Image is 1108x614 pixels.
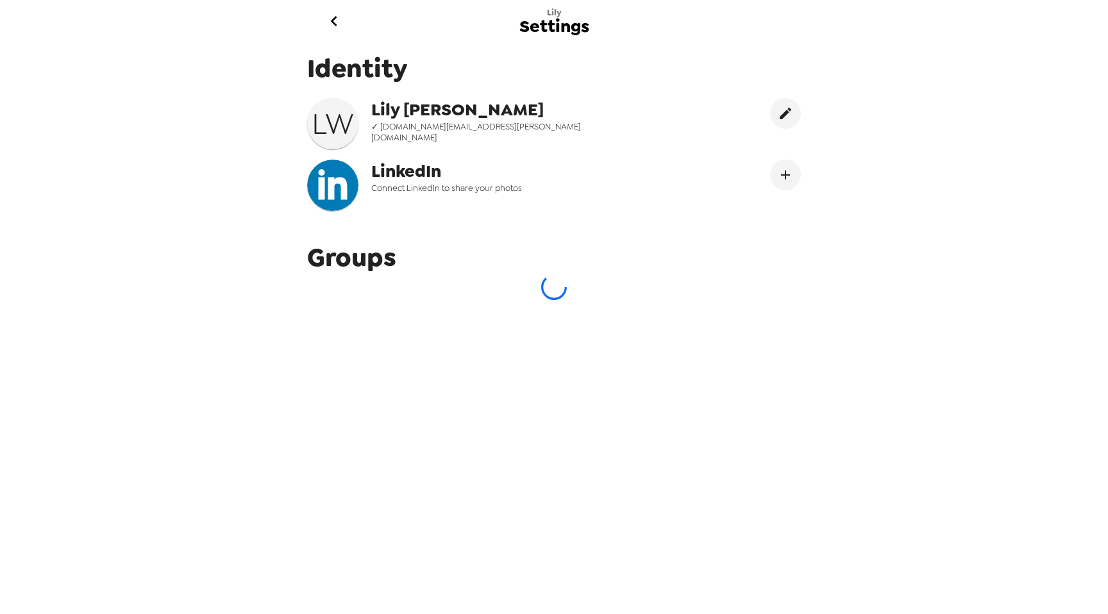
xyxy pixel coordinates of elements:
button: Connect LinekdIn [770,160,801,190]
h3: L W [307,106,358,142]
span: Lily [547,7,561,18]
span: Lily [PERSON_NAME] [371,98,630,121]
button: edit [770,98,801,129]
span: Settings [519,18,589,35]
img: headshotImg [307,160,358,211]
span: ✓ [DOMAIN_NAME][EMAIL_ADDRESS][PERSON_NAME][DOMAIN_NAME] [371,121,630,143]
span: LinkedIn [371,160,630,183]
span: Identity [307,51,801,85]
span: Connect LinkedIn to share your photos [371,183,630,194]
span: Groups [307,240,396,274]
